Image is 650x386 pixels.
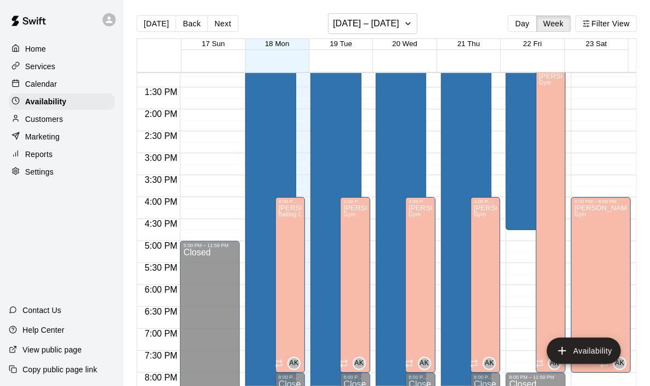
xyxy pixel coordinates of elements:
button: 18 Mon [265,40,289,48]
span: 5:00 PM [142,241,180,250]
span: Gym [539,80,551,86]
button: add [547,338,621,364]
p: Marketing [25,131,60,142]
button: Next [207,15,238,32]
button: Week [536,15,571,32]
a: Reports [9,146,115,163]
div: 8:00 PM – 11:59 PM [279,374,302,380]
a: Calendar [9,76,115,92]
button: Day [508,15,536,32]
span: AK [420,358,429,369]
div: 5:00 PM – 11:59 PM [183,243,236,248]
a: Marketing [9,128,115,145]
span: 4:00 PM [142,197,180,206]
button: 19 Tue [330,40,352,48]
div: 4:00 PM – 8:00 PM: Available [275,197,305,373]
span: 7:00 PM [142,329,180,338]
button: 21 Thu [457,40,480,48]
span: Recurring availability [470,359,478,368]
p: Help Center [22,325,64,335]
div: 4:00 PM – 8:00 PM [474,199,497,204]
span: Recurring availability [405,359,414,368]
span: Gym [343,211,355,217]
span: AK [354,358,364,369]
span: Recurring availability [274,359,283,368]
p: Copy public page link [22,364,97,375]
button: Filter View [575,15,637,32]
a: Settings [9,164,115,180]
span: Recurring availability [535,359,544,368]
p: Contact Us [22,305,61,316]
p: Customers [25,114,63,125]
span: Recurring availability [340,359,348,368]
p: Settings [25,166,54,177]
span: 22 Fri [523,40,542,48]
span: 1:30 PM [142,87,180,97]
div: Ashley Kravitz [353,357,366,370]
div: 4:00 PM – 8:00 PM: Available [471,197,500,373]
div: 8:00 PM – 11:59 PM [409,374,432,380]
div: 4:00 PM – 8:00 PM [574,199,628,204]
a: Services [9,58,115,75]
div: Ashley Kravitz [483,357,496,370]
p: Home [25,43,46,54]
button: Back [176,15,208,32]
span: 5:30 PM [142,263,180,272]
div: 8:00 PM – 11:59 PM [474,374,497,380]
span: 3:00 PM [142,153,180,163]
span: Gym [574,211,586,217]
div: 4:00 PM – 8:00 PM: Available [405,197,435,373]
p: Services [25,61,55,72]
div: Ashley Kravitz [287,357,301,370]
div: 4:00 PM – 8:00 PM: Available [571,197,631,373]
span: AK [485,358,494,369]
a: Home [9,41,115,57]
button: 20 Wed [392,40,417,48]
span: Gym [474,211,486,217]
span: 6:00 PM [142,285,180,294]
a: Customers [9,111,115,127]
div: 8:00 PM – 11:59 PM [509,374,562,380]
div: 4:00 PM – 8:00 PM: Available [340,197,370,373]
button: [DATE] – [DATE] [328,13,417,34]
span: 4:30 PM [142,219,180,228]
span: AK [290,358,299,369]
span: 2:00 PM [142,109,180,119]
a: Availability [9,93,115,110]
button: 23 Sat [586,40,607,48]
span: 2:30 PM [142,131,180,141]
p: Reports [25,149,53,160]
div: 4:00 PM – 8:00 PM [409,199,432,204]
span: 6:30 PM [142,307,180,316]
span: Gym [409,211,421,217]
span: 8:00 PM [142,373,180,382]
div: 1:00 PM – 8:00 PM: Available [536,65,566,373]
div: Ashley Kravitz [418,357,431,370]
p: Calendar [25,79,57,89]
h6: [DATE] – [DATE] [333,16,399,31]
p: Availability [25,96,66,107]
span: 3:30 PM [142,175,180,184]
div: 4:00 PM – 8:00 PM [343,199,366,204]
span: 7:30 PM [142,351,180,360]
span: Batting Cage 3B, Batting Cage 1B [279,211,368,217]
div: 8:00 PM – 11:59 PM [343,374,366,380]
button: 17 Sun [202,40,225,48]
div: 4:00 PM – 8:00 PM [279,199,302,204]
p: View public page [22,344,82,355]
button: [DATE] [137,15,176,32]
